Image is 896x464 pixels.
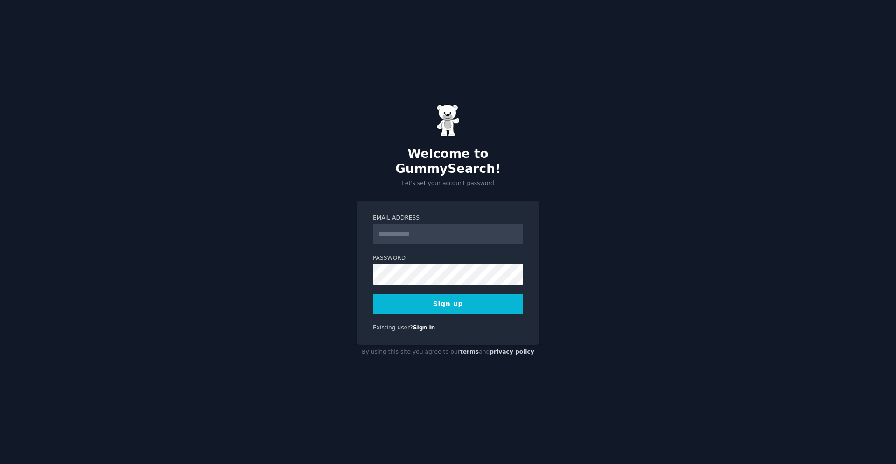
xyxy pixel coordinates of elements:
[490,349,534,355] a: privacy policy
[436,104,460,137] img: Gummy Bear
[373,294,523,314] button: Sign up
[357,345,539,360] div: By using this site you agree to our and
[373,214,523,222] label: Email Address
[373,254,523,263] label: Password
[460,349,479,355] a: terms
[357,179,539,188] p: Let's set your account password
[373,324,413,331] span: Existing user?
[357,147,539,176] h2: Welcome to GummySearch!
[413,324,435,331] a: Sign in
